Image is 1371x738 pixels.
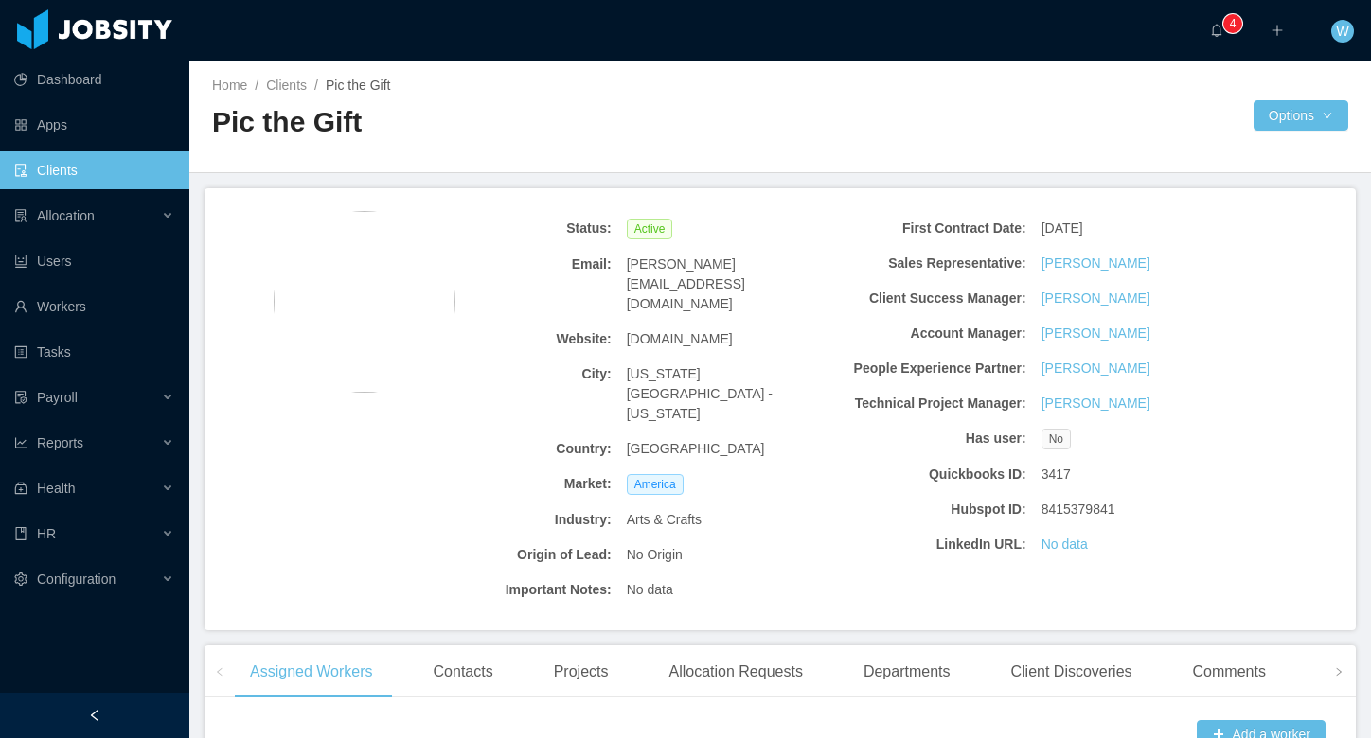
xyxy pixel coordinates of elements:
[834,219,1026,238] b: First Contract Date:
[1210,24,1223,37] i: icon: bell
[14,288,174,325] a: icon: userWorkers
[1223,14,1242,33] sup: 4
[627,364,819,424] span: [US_STATE][GEOGRAPHIC_DATA] - [US_STATE]
[14,61,174,98] a: icon: pie-chartDashboard
[627,545,683,565] span: No Origin
[995,645,1147,698] div: Client Discoveries
[37,390,78,405] span: Payroll
[14,436,27,449] i: icon: line-chart
[1042,359,1150,378] a: [PERSON_NAME]
[653,645,817,698] div: Allocation Requests
[419,255,612,274] b: Email:
[419,219,612,238] b: Status:
[37,571,116,587] span: Configuration
[1042,429,1071,449] span: No
[419,439,612,459] b: Country:
[1034,211,1241,246] div: [DATE]
[212,78,247,93] a: Home
[274,211,455,393] img: 613b1540-0777-11ed-b7a5-c92e04fa9eee_6304f1fd618d2-400w.png
[1042,289,1150,308] a: [PERSON_NAME]
[14,482,27,495] i: icon: medicine-box
[419,364,612,384] b: City:
[37,526,56,541] span: HR
[14,151,174,189] a: icon: auditClients
[14,572,27,586] i: icon: setting
[627,219,673,239] span: Active
[627,439,765,459] span: [GEOGRAPHIC_DATA]
[37,481,75,496] span: Health
[1042,324,1150,343] a: [PERSON_NAME]
[14,209,27,222] i: icon: solution
[1334,667,1344,676] i: icon: right
[255,78,258,93] span: /
[1271,24,1284,37] i: icon: plus
[418,645,508,698] div: Contacts
[14,527,27,540] i: icon: book
[834,429,1026,448] b: Has user:
[14,106,174,144] a: icon: appstoreApps
[14,391,27,404] i: icon: file-protect
[627,474,684,495] span: America
[627,329,733,349] span: [DOMAIN_NAME]
[834,500,1026,519] b: Hubspot ID:
[834,254,1026,273] b: Sales Representative:
[419,474,612,494] b: Market:
[419,510,612,530] b: Industry:
[314,78,318,93] span: /
[419,580,612,600] b: Important Notes:
[834,394,1026,413] b: Technical Project Manager:
[1042,254,1150,273] a: [PERSON_NAME]
[834,324,1026,343] b: Account Manager:
[1178,645,1281,698] div: Comments
[834,465,1026,484] b: Quickbooks ID:
[834,535,1026,554] b: LinkedIn URL:
[212,103,780,142] h2: Pic the Gift
[1336,20,1348,43] span: W
[834,289,1026,308] b: Client Success Manager:
[14,333,174,371] a: icon: profileTasks
[266,78,307,93] a: Clients
[1230,14,1237,33] p: 4
[419,545,612,565] b: Origin of Lead:
[848,645,966,698] div: Departments
[215,667,224,676] i: icon: left
[1042,500,1115,519] span: 8415379841
[326,78,390,93] span: Pic the Gift
[627,255,819,314] span: [PERSON_NAME][EMAIL_ADDRESS][DOMAIN_NAME]
[37,208,95,223] span: Allocation
[419,329,612,349] b: Website:
[1042,465,1071,484] span: 3417
[1254,100,1348,131] button: Optionsicon: down
[14,242,174,280] a: icon: robotUsers
[834,359,1026,378] b: People Experience Partner:
[1042,394,1150,413] a: [PERSON_NAME]
[627,580,673,600] span: No data
[539,645,624,698] div: Projects
[627,510,702,530] span: Arts & Crafts
[1042,535,1088,554] a: No data
[37,435,83,450] span: Reports
[235,645,388,698] div: Assigned Workers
